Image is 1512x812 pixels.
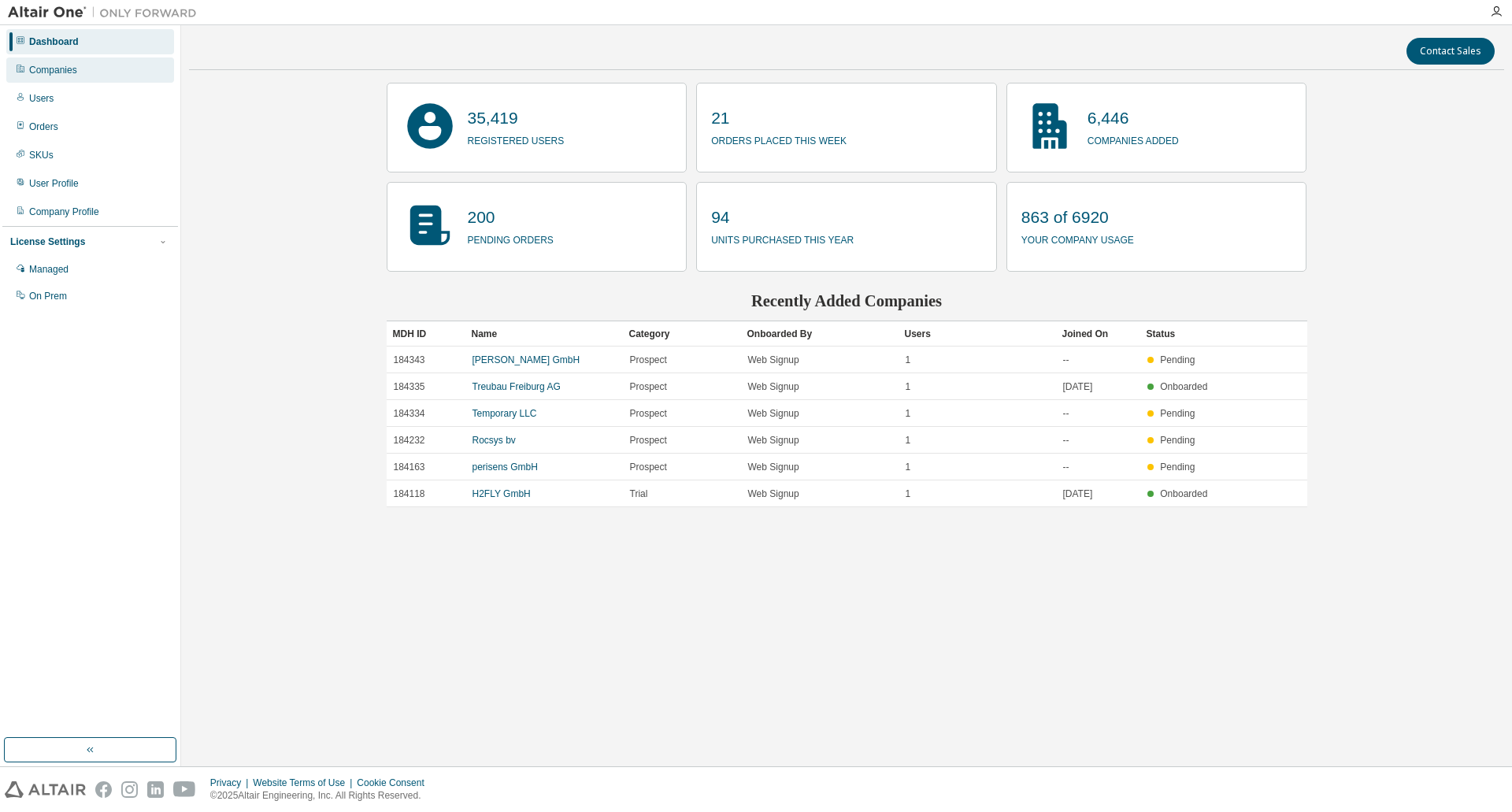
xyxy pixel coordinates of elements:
[29,149,54,161] div: SKUs
[387,291,1307,311] h2: Recently Added Companies
[1160,381,1207,392] span: Onboarded
[630,434,667,447] span: Prospect
[472,408,537,419] a: Temporary LLC
[253,777,357,789] div: Website Terms of Use
[906,434,911,447] span: 1
[630,488,648,500] span: Trial
[29,263,69,276] div: Managed
[630,380,667,393] span: Prospect
[29,92,54,105] div: Users
[472,354,580,365] a: [PERSON_NAME] GmbH
[1063,407,1069,420] span: --
[711,229,854,247] p: units purchased this year
[472,488,531,499] a: H2FLY GmbH
[29,177,79,190] div: User Profile
[711,106,847,130] p: 21
[906,380,911,393] span: 1
[630,461,667,473] span: Prospect
[1063,354,1069,366] span: --
[210,789,434,803] p: © 2025 Altair Engineering, Inc. All Rights Reserved.
[210,777,253,789] div: Privacy
[1147,321,1213,347] div: Status
[748,434,799,447] span: Web Signup
[394,434,425,447] span: 184232
[1021,229,1134,247] p: your company usage
[905,321,1050,347] div: Users
[10,235,85,248] div: License Settings
[1088,130,1179,148] p: companies added
[747,321,892,347] div: Onboarded By
[393,321,459,347] div: MDH ID
[121,781,138,798] img: instagram.svg
[1063,380,1093,393] span: [DATE]
[29,206,99,218] div: Company Profile
[630,354,667,366] span: Prospect
[1160,488,1207,499] span: Onboarded
[472,321,617,347] div: Name
[394,407,425,420] span: 184334
[468,206,554,229] p: 200
[1406,38,1495,65] button: Contact Sales
[748,380,799,393] span: Web Signup
[1160,354,1195,365] span: Pending
[29,35,79,48] div: Dashboard
[1063,488,1093,500] span: [DATE]
[29,64,77,76] div: Companies
[1160,462,1195,473] span: Pending
[468,130,565,148] p: registered users
[748,461,799,473] span: Web Signup
[147,781,164,798] img: linkedin.svg
[906,461,911,473] span: 1
[468,229,554,247] p: pending orders
[1160,408,1195,419] span: Pending
[711,206,854,229] p: 94
[472,435,516,446] a: Rocsys bv
[1160,435,1195,446] span: Pending
[5,781,86,798] img: altair_logo.svg
[748,488,799,500] span: Web Signup
[1088,106,1179,130] p: 6,446
[748,407,799,420] span: Web Signup
[29,290,67,302] div: On Prem
[906,488,911,500] span: 1
[906,354,911,366] span: 1
[29,121,58,133] div: Orders
[630,407,667,420] span: Prospect
[748,354,799,366] span: Web Signup
[1063,434,1069,447] span: --
[1063,461,1069,473] span: --
[906,407,911,420] span: 1
[629,321,735,347] div: Category
[394,488,425,500] span: 184118
[468,106,565,130] p: 35,419
[394,354,425,366] span: 184343
[357,777,433,789] div: Cookie Consent
[173,781,196,798] img: youtube.svg
[8,5,205,20] img: Altair One
[472,462,538,473] a: perisens GmbH
[95,781,112,798] img: facebook.svg
[472,381,561,392] a: Treubau Freiburg AG
[394,380,425,393] span: 184335
[394,461,425,473] span: 184163
[1062,321,1134,347] div: Joined On
[1021,206,1134,229] p: 863 of 6920
[711,130,847,148] p: orders placed this week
